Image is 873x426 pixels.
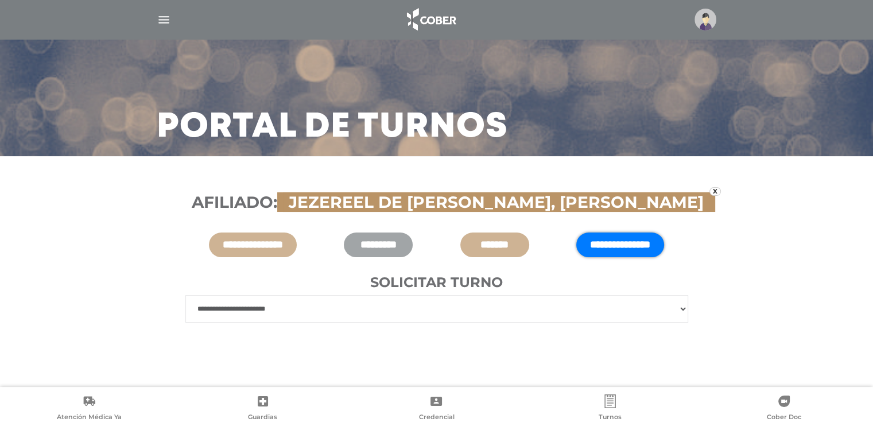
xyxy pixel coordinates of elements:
[185,274,688,291] h4: Solicitar turno
[176,394,350,424] a: Guardias
[767,413,801,423] span: Cober Doc
[401,6,461,33] img: logo_cober_home-white.png
[350,394,523,424] a: Credencial
[523,394,697,424] a: Turnos
[283,192,709,212] span: JEZEREEL DE [PERSON_NAME], [PERSON_NAME]
[709,187,721,196] a: x
[248,413,277,423] span: Guardias
[697,394,871,424] a: Cober Doc
[418,413,454,423] span: Credencial
[157,13,171,27] img: Cober_menu-lines-white.svg
[57,413,122,423] span: Atención Médica Ya
[694,9,716,30] img: profile-placeholder.svg
[192,193,682,212] h3: Afiliado:
[157,113,508,142] h3: Portal de turnos
[599,413,622,423] span: Turnos
[2,394,176,424] a: Atención Médica Ya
